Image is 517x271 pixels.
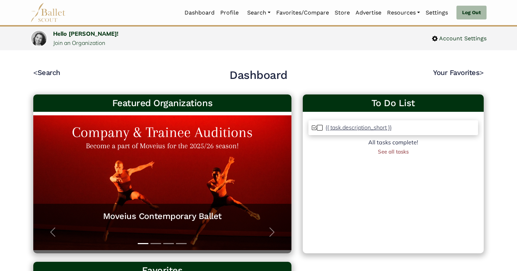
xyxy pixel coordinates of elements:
[176,240,187,248] button: Slide 4
[438,34,487,43] span: Account Settings
[273,5,332,20] a: Favorites/Compare
[332,5,353,20] a: Store
[325,124,392,131] p: {{ task.description_short }}
[33,68,60,77] a: <Search
[33,68,38,77] code: <
[353,5,384,20] a: Advertise
[138,240,148,248] button: Slide 1
[433,68,484,77] a: Your Favorites>
[150,240,161,248] button: Slide 2
[163,240,174,248] button: Slide 3
[229,68,288,83] h2: Dashboard
[308,97,478,109] a: To Do List
[244,5,273,20] a: Search
[217,5,242,20] a: Profile
[53,39,105,46] a: Join an Organization
[308,138,478,147] div: All tasks complete!
[384,5,423,20] a: Resources
[182,5,217,20] a: Dashboard
[423,5,451,20] a: Settings
[31,31,47,52] img: profile picture
[39,97,286,109] h3: Featured Organizations
[53,30,118,37] a: Hello [PERSON_NAME]!
[456,6,487,20] a: Log Out
[432,34,487,43] a: Account Settings
[378,148,409,155] a: See all tasks
[40,211,284,222] a: Moveius Contemporary Ballet
[479,68,484,77] code: >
